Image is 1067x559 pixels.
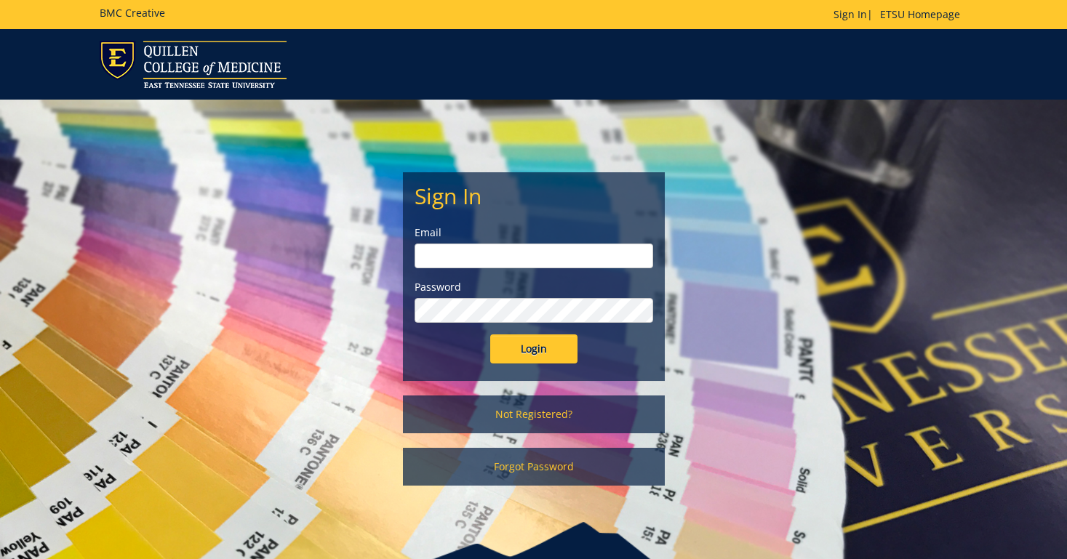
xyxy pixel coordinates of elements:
a: ETSU Homepage [873,7,967,21]
a: Sign In [834,7,867,21]
a: Forgot Password [403,448,665,486]
input: Login [490,334,578,363]
label: Email [415,225,653,240]
label: Password [415,280,653,294]
a: Not Registered? [403,395,665,433]
h5: BMC Creative [100,7,165,18]
p: | [834,7,967,22]
img: ETSU logo [100,41,287,88]
h2: Sign In [415,184,653,208]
